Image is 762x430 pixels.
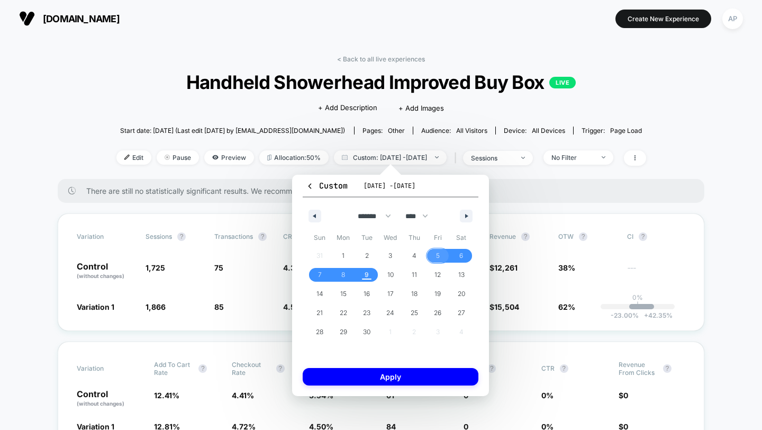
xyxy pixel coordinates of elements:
span: + [644,311,648,319]
img: Visually logo [19,11,35,26]
button: ? [521,232,530,241]
button: ? [579,232,587,241]
span: Sessions [146,232,172,240]
p: Control [77,390,143,408]
span: 13 [458,265,465,284]
span: Sat [449,229,473,246]
span: 17 [387,284,394,303]
button: 13 [449,265,473,284]
span: $ [489,302,519,311]
button: 3 [379,246,403,265]
span: 38% [558,263,575,272]
button: 27 [449,303,473,322]
span: 18 [411,284,418,303]
span: 4.41 % [232,391,254,400]
span: Handheld Showerhead Improved Buy Box [143,71,620,93]
span: + Add Images [398,104,444,112]
span: 11 [412,265,417,284]
button: 5 [426,246,450,265]
span: Thu [402,229,426,246]
span: Variation [77,361,135,377]
span: 9 [365,265,369,284]
span: Revenue [489,232,516,240]
span: 75 [214,263,223,272]
button: 29 [332,322,356,342]
span: 23 [363,303,370,322]
span: Variation 1 [77,302,114,311]
button: 24 [379,303,403,322]
span: Revenue From Clicks [619,361,658,377]
span: 28 [316,322,323,342]
span: 25 [411,303,418,322]
button: 4 [402,246,426,265]
span: 1,725 [146,263,165,272]
span: 7 [318,265,322,284]
span: 24 [386,303,394,322]
button: ? [198,364,207,373]
span: Start date: [DATE] (Last edit [DATE] by [EMAIL_ADDRESS][DOMAIN_NAME]) [120,127,345,135]
button: 19 [426,284,450,303]
span: $ [619,391,628,400]
img: edit [124,155,130,160]
span: 6 [459,246,463,265]
span: 8 [341,265,345,284]
span: 12 [434,265,441,284]
span: Sun [308,229,332,246]
span: Checkout Rate [232,361,271,377]
span: There are still no statistically significant results. We recommend waiting a few more days [86,186,683,195]
span: 1,866 [146,302,166,311]
span: other [388,127,405,135]
button: 7 [308,265,332,284]
span: 26 [434,303,441,322]
div: AP [722,8,743,29]
span: Preview [204,150,254,165]
button: 6 [449,246,473,265]
button: 21 [308,303,332,322]
button: Custom[DATE] -[DATE] [303,180,478,198]
button: 11 [402,265,426,284]
span: 19 [434,284,441,303]
span: Mon [332,229,356,246]
span: Page Load [610,127,642,135]
span: 4 [412,246,416,265]
span: 30 [363,322,370,342]
button: [DOMAIN_NAME] [16,10,123,27]
span: CTR [541,364,555,372]
button: ? [639,232,647,241]
button: 23 [355,303,379,322]
span: 42.35 % [639,311,673,319]
span: Fri [426,229,450,246]
span: Pause [157,150,199,165]
button: 12 [426,265,450,284]
span: CI [627,232,685,241]
span: 1 [342,246,344,265]
span: 85 [214,302,224,311]
button: ? [258,232,267,241]
button: Create New Experience [615,10,711,28]
span: (without changes) [77,400,124,407]
button: 20 [449,284,473,303]
span: 3 [388,246,392,265]
img: end [602,156,605,158]
span: 10 [387,265,394,284]
span: 27 [458,303,465,322]
span: Variation [77,232,135,241]
button: 30 [355,322,379,342]
span: 22 [340,303,347,322]
p: Control [77,262,135,280]
span: [DOMAIN_NAME] [43,13,120,24]
div: Pages: [362,127,405,135]
span: 2 [365,246,369,265]
button: 16 [355,284,379,303]
img: end [435,156,439,158]
p: | [637,301,639,309]
button: 25 [402,303,426,322]
button: AP [719,8,746,30]
span: Transactions [214,232,253,240]
button: 1 [332,246,356,265]
button: 9 [355,265,379,284]
span: 12.41 % [154,391,179,400]
button: ? [560,364,568,373]
span: $ [489,263,518,272]
span: -23.00 % [611,311,639,319]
